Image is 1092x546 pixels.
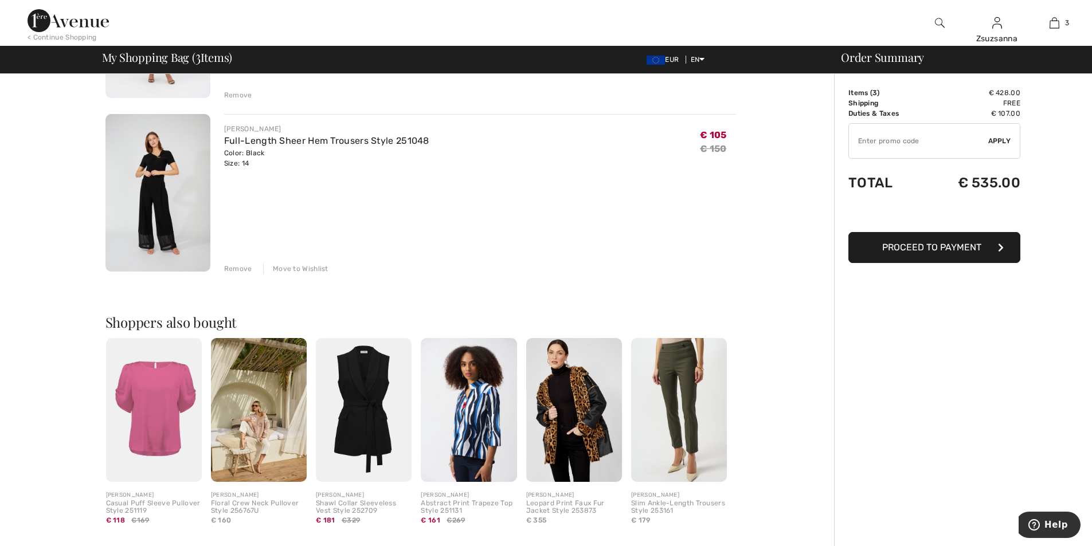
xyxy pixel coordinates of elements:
[224,90,252,100] div: Remove
[106,491,202,500] div: [PERSON_NAME]
[421,500,516,516] div: Abstract Print Trapeze Top Style 251131
[316,500,412,516] div: Shawl Collar Sleeveless Vest Style 252709
[848,108,925,119] td: Duties & Taxes
[849,124,988,158] input: Promo code
[969,33,1025,45] div: Zsuzsanna
[700,143,727,154] s: € 150
[1065,18,1069,28] span: 3
[988,136,1011,146] span: Apply
[827,52,1085,63] div: Order Summary
[224,124,429,134] div: [PERSON_NAME]
[526,500,622,516] div: Leopard Print Faux Fur Jacket Style 253873
[105,114,210,272] img: Full-Length Sheer Hem Trousers Style 251048
[263,264,328,274] div: Move to Wishlist
[106,500,202,516] div: Casual Puff Sleeve Pullover Style 251119
[647,56,665,65] img: Euro
[211,500,307,516] div: Floral Crew Neck Pullover Style 256767U
[224,135,429,146] a: Full-Length Sheer Hem Trousers Style 251048
[925,88,1020,98] td: € 428.00
[631,338,727,482] img: Slim Ankle-Length Trousers Style 253161
[421,516,440,524] span: € 161
[211,516,232,524] span: € 160
[700,129,727,140] span: € 105
[848,88,925,98] td: Items ( )
[421,491,516,500] div: [PERSON_NAME]
[872,89,877,97] span: 3
[848,163,925,202] td: Total
[631,516,651,524] span: € 179
[316,338,412,482] img: Shawl Collar Sleeveless Vest Style 252709
[848,202,1020,228] iframe: PayPal
[224,264,252,274] div: Remove
[421,338,516,482] img: Abstract Print Trapeze Top Style 251131
[106,516,126,524] span: € 118
[28,9,109,32] img: 1ère Avenue
[935,16,945,30] img: search the website
[882,242,981,253] span: Proceed to Payment
[992,17,1002,28] a: Sign In
[316,491,412,500] div: [PERSON_NAME]
[1026,16,1082,30] a: 3
[342,515,360,525] span: €329
[28,32,97,42] div: < Continue Shopping
[224,148,429,168] div: Color: Black Size: 14
[526,516,547,524] span: € 355
[848,232,1020,263] button: Proceed to Payment
[1019,512,1081,540] iframe: Opens a widget where you can find more information
[925,108,1020,119] td: € 107.00
[102,52,233,63] span: My Shopping Bag ( Items)
[211,491,307,500] div: [PERSON_NAME]
[631,500,727,516] div: Slim Ankle-Length Trousers Style 253161
[131,515,149,525] span: €169
[925,163,1020,202] td: € 535.00
[526,491,622,500] div: [PERSON_NAME]
[211,338,307,482] img: Floral Crew Neck Pullover Style 256767U
[691,56,705,64] span: EN
[195,49,201,64] span: 3
[631,491,727,500] div: [PERSON_NAME]
[848,98,925,108] td: Shipping
[105,315,736,329] h2: Shoppers also bought
[526,338,622,482] img: Leopard Print Faux Fur Jacket Style 253873
[106,338,202,482] img: Casual Puff Sleeve Pullover Style 251119
[447,515,465,525] span: €269
[992,16,1002,30] img: My Info
[925,98,1020,108] td: Free
[647,56,683,64] span: EUR
[1050,16,1059,30] img: My Bag
[316,516,335,524] span: € 181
